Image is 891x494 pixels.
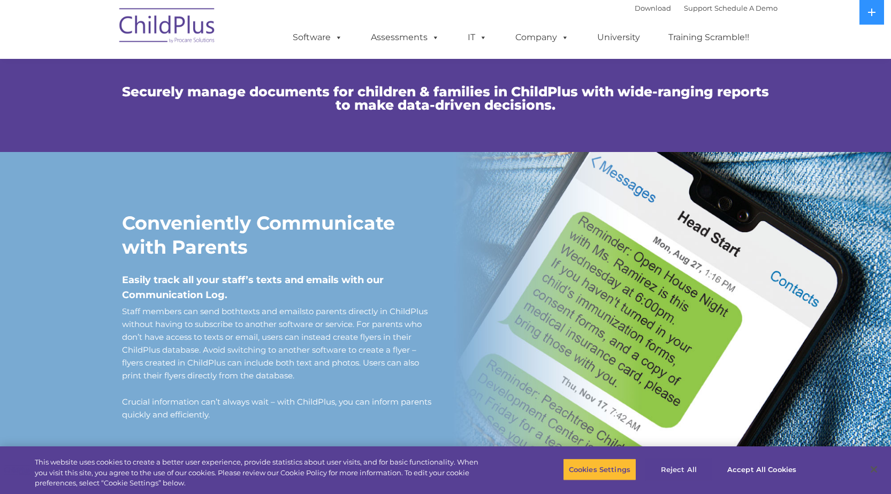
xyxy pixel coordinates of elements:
a: Training Scramble!! [658,27,760,48]
a: Download [635,4,671,12]
a: University [587,27,651,48]
button: Accept All Cookies [721,458,802,481]
a: Assessments [360,27,450,48]
a: Software [282,27,353,48]
span: Crucial information can’t always wait – with ChildPlus, you can inform parents quickly and effici... [122,397,431,420]
button: Reject All [645,458,712,481]
font: | [635,4,778,12]
a: Schedule A Demo [714,4,778,12]
a: IT [457,27,498,48]
button: Cookies Settings [563,458,636,481]
img: ChildPlus by Procare Solutions [114,1,221,54]
button: Close [862,458,886,481]
a: Company [505,27,580,48]
span: Easily track all your staff’s texts and emails with our Communication Log. [122,274,384,301]
a: texts and emails [240,306,306,316]
span: Securely manage documents for children & families in ChildPlus with wide-ranging reports to make ... [122,83,769,113]
span: Staff members can send both to parents directly in ChildPlus without having to subscribe to anoth... [122,306,428,381]
strong: Conveniently Communicate with Parents [122,211,395,259]
div: This website uses cookies to create a better user experience, provide statistics about user visit... [35,457,490,489]
a: Support [684,4,712,12]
